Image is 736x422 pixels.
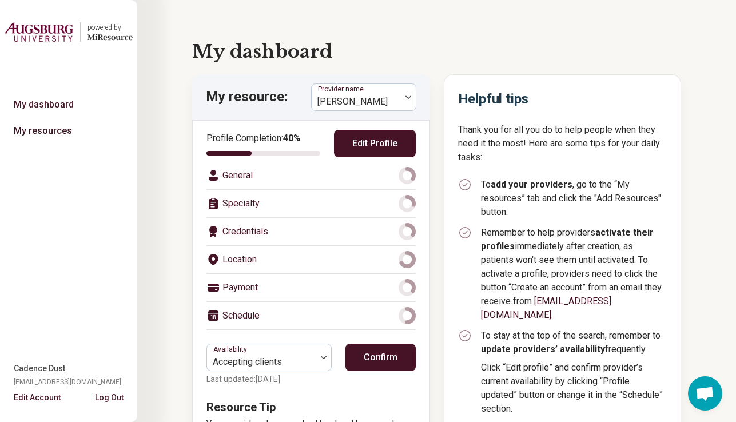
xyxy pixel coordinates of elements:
[95,392,124,401] button: Log Out
[481,344,605,355] strong: update providers’ availability
[206,162,416,189] div: General
[206,132,320,156] div: Profile Completion:
[283,133,301,144] span: 40 %
[206,399,416,415] h3: Resource Tip
[481,226,667,322] p: Remember to help providers immediately after creation, as patients won't see them until activated...
[192,38,681,65] h1: My dashboard
[491,179,572,190] strong: add your providers
[206,246,416,273] div: Location
[206,274,416,301] div: Payment
[206,218,416,245] div: Credentials
[481,178,667,219] p: To , go to the “My resources” tab and click the "Add Resources" button.
[206,373,332,385] p: Last updated: [DATE]
[481,361,667,416] p: Click “Edit profile” and confirm provider’s current availability by clicking “Profile updated” bu...
[345,344,416,371] button: Confirm
[206,190,416,217] div: Specialty
[206,87,288,107] p: My resource:
[688,376,722,411] div: Open chat
[14,392,61,404] button: Edit Account
[213,345,249,353] label: Availability
[458,123,667,164] p: Thank you for all you do to help people when they need it the most! Here are some tips for your d...
[87,22,133,33] div: powered by
[14,363,65,375] span: Cadence Dust
[5,18,133,46] a: Augsburg Universitypowered by
[481,329,667,356] p: To stay at the top of the search, remember to frequently.
[14,377,121,387] span: [EMAIL_ADDRESS][DOMAIN_NAME]
[481,296,611,320] a: [EMAIL_ADDRESS][DOMAIN_NAME]
[458,89,667,109] h2: Helpful tips
[318,85,366,93] label: Provider name
[206,302,416,329] div: Schedule
[334,130,416,157] button: Edit Profile
[5,18,73,46] img: Augsburg University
